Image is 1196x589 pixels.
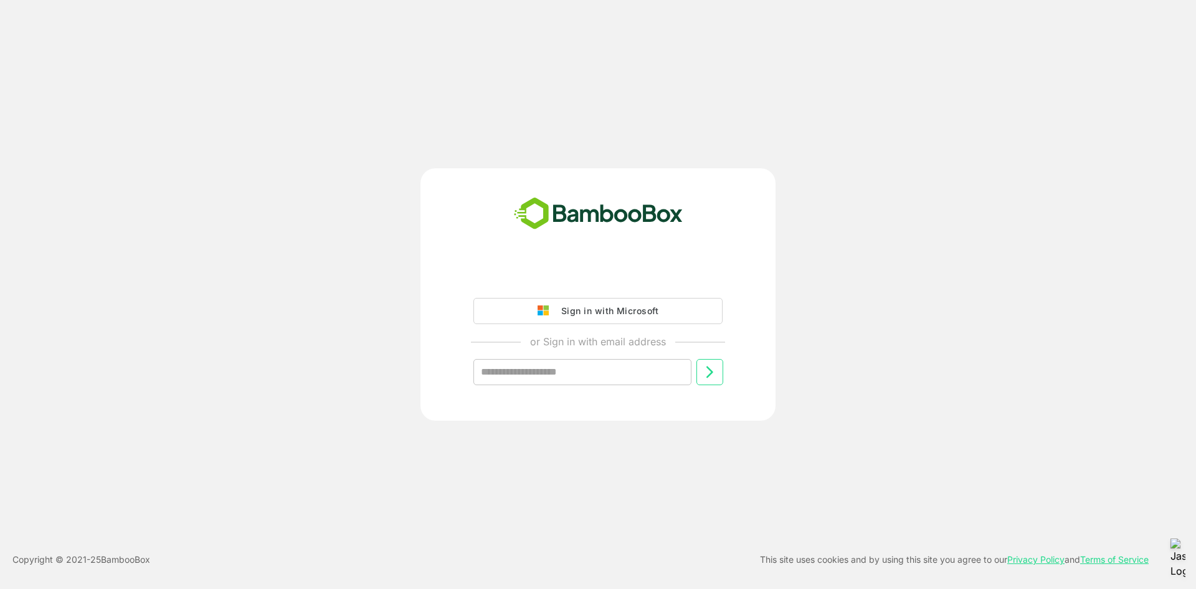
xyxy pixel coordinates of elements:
[507,193,690,234] img: bamboobox
[473,298,723,324] button: Sign in with Microsoft
[538,305,555,317] img: google
[760,552,1149,567] p: This site uses cookies and by using this site you agree to our and
[555,303,658,319] div: Sign in with Microsoft
[1080,554,1149,565] a: Terms of Service
[1007,554,1065,565] a: Privacy Policy
[530,334,666,349] p: or Sign in with email address
[12,552,150,567] p: Copyright © 2021- 25 BambooBox
[467,263,729,290] iframe: Sign in with Google Button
